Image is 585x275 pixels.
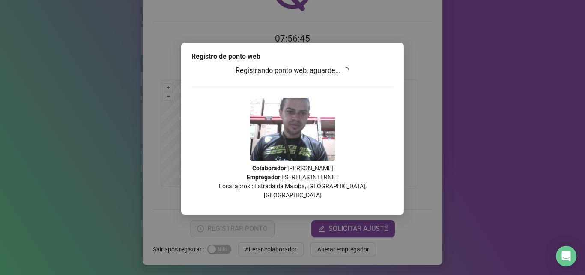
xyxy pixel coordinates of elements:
[191,51,394,62] div: Registro de ponto web
[250,98,335,161] img: Z
[247,174,280,181] strong: Empregador
[556,246,576,266] div: Open Intercom Messenger
[191,65,394,76] h3: Registrando ponto web, aguarde...
[191,164,394,200] p: : [PERSON_NAME] : ESTRELAS INTERNET Local aprox.: Estrada da Maioba, [GEOGRAPHIC_DATA], [GEOGRAPH...
[341,66,350,75] span: loading
[252,165,286,172] strong: Colaborador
